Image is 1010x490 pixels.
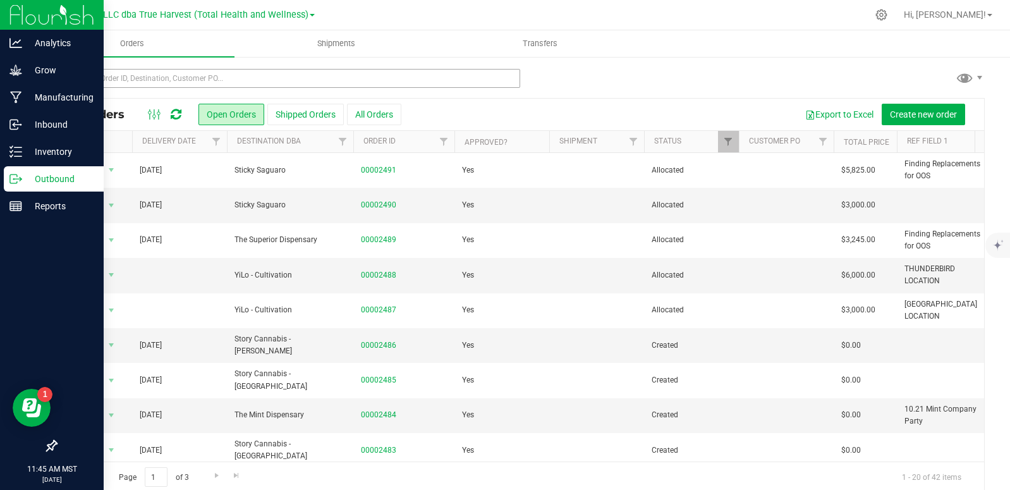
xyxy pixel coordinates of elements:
span: $0.00 [841,409,861,421]
a: Shipments [234,30,439,57]
span: select [104,161,119,179]
span: [GEOGRAPHIC_DATA] LOCATION [904,298,984,322]
p: [DATE] [6,475,98,484]
span: Orders [103,38,161,49]
span: select [104,336,119,354]
a: Filter [434,131,454,152]
button: Create new order [882,104,965,125]
span: Hi, [PERSON_NAME]! [904,9,986,20]
a: Ref Field 1 [907,137,948,145]
span: Yes [462,444,474,456]
span: $0.00 [841,340,861,352]
span: [DATE] [140,340,162,352]
span: [DATE] [140,374,162,386]
a: Transfers [438,30,642,57]
span: Page of 3 [108,467,199,487]
span: 10.21 Mint Company Party [904,403,984,427]
a: Go to the last page [228,467,246,484]
span: $6,000.00 [841,269,875,281]
span: Story Cannabis - [PERSON_NAME] [234,333,346,357]
a: 00002485 [361,374,396,386]
a: Status [654,137,681,145]
span: Yes [462,409,474,421]
span: Transfers [506,38,575,49]
span: select [104,266,119,284]
span: select [104,372,119,389]
span: Created [652,374,731,386]
p: Analytics [22,35,98,51]
span: select [104,231,119,249]
a: Order ID [363,137,396,145]
button: Open Orders [198,104,264,125]
span: $0.00 [841,444,861,456]
span: $0.00 [841,374,861,386]
span: Story Cannabis - [GEOGRAPHIC_DATA] [234,438,346,462]
inline-svg: Reports [9,200,22,212]
a: 00002488 [361,269,396,281]
span: Sticky Saguaro [234,164,346,176]
inline-svg: Grow [9,64,22,77]
p: 11:45 AM MST [6,463,98,475]
span: Yes [462,234,474,246]
iframe: Resource center unread badge [37,387,52,402]
a: 00002483 [361,444,396,456]
span: Shipments [300,38,372,49]
iframe: Resource center [13,389,51,427]
span: Created [652,444,731,456]
a: Filter [718,131,739,152]
inline-svg: Outbound [9,173,22,185]
inline-svg: Inventory [9,145,22,158]
inline-svg: Inbound [9,118,22,131]
p: Reports [22,199,98,214]
span: Yes [462,374,474,386]
span: $3,000.00 [841,304,875,316]
inline-svg: Manufacturing [9,91,22,104]
a: Filter [332,131,353,152]
span: select [104,302,119,319]
a: 00002484 [361,409,396,421]
span: [DATE] [140,199,162,211]
a: Go to the next page [207,467,226,484]
a: Filter [206,131,227,152]
span: The Mint Dispensary [234,409,346,421]
span: Yes [462,304,474,316]
span: Created [652,409,731,421]
a: Approved? [465,138,508,147]
a: 00002490 [361,199,396,211]
input: 1 [145,467,167,487]
p: Manufacturing [22,90,98,105]
span: Yes [462,269,474,281]
span: Create new order [890,109,957,119]
a: 00002486 [361,340,396,352]
p: Inventory [22,144,98,159]
span: YiLo - Cultivation [234,304,346,316]
a: Total Price [844,138,889,147]
span: Sticky Saguaro [234,199,346,211]
span: Yes [462,340,474,352]
a: Shipment [559,137,597,145]
span: Allocated [652,269,731,281]
span: YiLo - Cultivation [234,269,346,281]
span: [DATE] [140,409,162,421]
span: Finding Replacements for OOS [904,228,984,252]
button: Shipped Orders [267,104,344,125]
a: 00002489 [361,234,396,246]
span: Finding Replacements for OOS [904,158,984,182]
a: Filter [971,131,992,152]
a: Filter [813,131,834,152]
a: Delivery Date [142,137,196,145]
span: The Superior Dispensary [234,234,346,246]
span: $3,000.00 [841,199,875,211]
span: 1 - 20 of 42 items [892,467,971,486]
span: select [104,407,119,424]
input: Search Order ID, Destination, Customer PO... [56,69,520,88]
span: $5,825.00 [841,164,875,176]
span: select [104,197,119,214]
a: Destination DBA [237,137,301,145]
p: Inbound [22,117,98,132]
inline-svg: Analytics [9,37,22,49]
span: $3,245.00 [841,234,875,246]
span: Allocated [652,304,731,316]
span: Allocated [652,234,731,246]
